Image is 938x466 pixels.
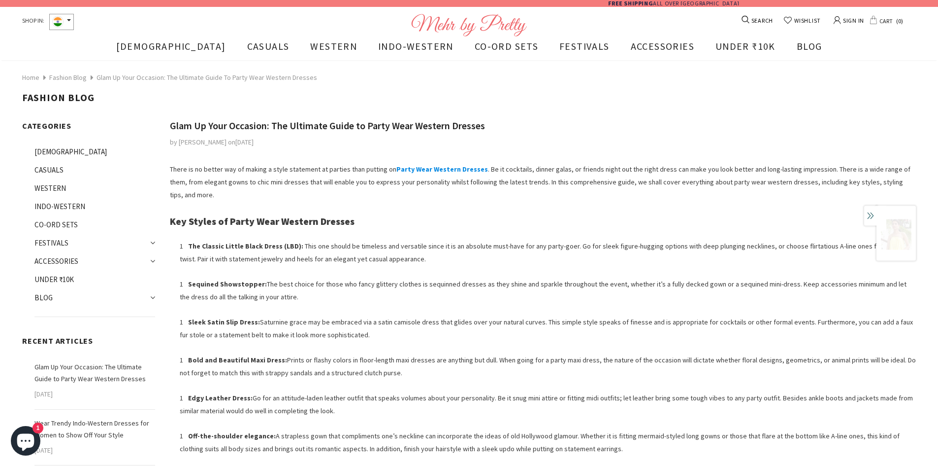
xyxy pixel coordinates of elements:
span: SIGN IN [841,14,864,26]
a: ACCESSORIES [34,252,78,270]
span: INDO-WESTERN [34,202,85,211]
span: FESTIVALS [34,238,68,248]
span: CO-ORD SETS [475,40,538,52]
strong: Edgy Leather Dress: [188,394,253,402]
em: [DATE] [34,388,155,400]
a: [DEMOGRAPHIC_DATA] [116,38,226,60]
span: SHOP IN: [22,14,44,30]
a: Home [22,71,39,84]
span: Saturnine grace may be embraced via a satin camisole dress that glides over your natural curves. ... [180,318,913,339]
a: Wear Trendy Indo-Western Dresses for Women to Show Off Your Style [34,417,155,441]
a: FESTIVALS [34,234,68,252]
span: Glam Up Your Occasion: The Ultimate Guide to Party Wear Western Dresses [34,362,146,383]
span: CO-ORD SETS [34,220,78,229]
a: WESTERN [310,38,357,60]
a: SIGN IN [834,12,864,28]
span: FESTIVALS [559,40,610,52]
span: on [228,138,254,146]
span: BLOG [797,40,822,52]
em: [DATE] [34,444,155,457]
strong: Bold and Beautiful Maxi Dress: [188,356,287,364]
span: WESTERN [34,183,66,193]
span: The best choice for those who fancy glittery clothes is sequinned dresses as they shine and spark... [180,280,906,301]
a: CASUALS [247,38,290,60]
a: [DEMOGRAPHIC_DATA] [34,143,107,161]
img: 8_x300.png [881,219,911,250]
span: INDO-WESTERN [378,40,453,52]
a: INDO-WESTERN [34,197,85,215]
span: Wear Trendy Indo-Western Dresses for Women to Show Off Your Style [34,419,149,439]
span: Fashion Blog [22,91,95,104]
span: CART [877,15,894,27]
time: [DATE] [235,138,254,146]
strong: The Classic Little Black Dress (LBD): [188,242,303,251]
span: WISHLIST [792,15,821,26]
span: UNDER ₹10K [34,275,74,284]
span: UNDER ₹10K [715,40,776,52]
span: [DEMOGRAPHIC_DATA] [116,40,226,52]
span: SEARCH [750,15,774,26]
span: by [PERSON_NAME] [170,138,226,146]
span: ACCESSORIES [631,40,694,52]
span: WESTERN [310,40,357,52]
span: Glam Up Your Occasion: The Ultimate Guide to Party Wear Western Dresses [97,71,317,84]
a: CO-ORD SETS [34,215,78,234]
span: ACCESSORIES [34,256,78,266]
a: SEARCH [743,15,774,26]
a: Glam Up Your Occasion: The Ultimate Guide to Party Wear Western Dresses [34,361,155,385]
span: This one should be timeless and versatile since it is an absolute must-have for any party-goer. G... [180,242,899,263]
a: Party Wear Western Dresses [396,165,488,174]
a: CO-ORD SETS [475,38,538,60]
span: CASUALS [34,165,64,175]
img: Logo Footer [411,14,527,36]
a: BLOG [34,288,53,307]
a: Fashion Blog [49,73,87,82]
inbox-online-store-chat: Shopify online store chat [8,426,43,458]
strong: Sequined Showstopper: [188,280,267,288]
a: UNDER ₹10K [715,38,776,60]
span: Glam Up Your Occasion: The Ultimate Guide to Party Wear Western Dresses [170,119,485,132]
strong: Sleek Satin Slip Dress: [188,318,260,326]
span: [DEMOGRAPHIC_DATA] [34,147,107,156]
span: Recent Articles [22,336,93,346]
strong: Key Styles of Party Wear Western Dresses [170,215,355,227]
a: FESTIVALS [559,38,610,60]
span: Go for an attitude-laden leather outfit that speaks volumes about your personality. Be it snug mi... [180,394,913,415]
span: A strapless gown that compliments one’s neckline can incorporate the ideas of old Hollywood glamo... [180,431,900,453]
a: CART 0 [870,15,905,27]
span: 0 [894,15,905,27]
strong: Off-the-shoulder elegance: [188,431,276,440]
span: BLOG [34,293,53,302]
a: BLOG [797,38,822,60]
span: Categories [22,121,71,131]
a: WESTERN [34,179,66,197]
span: CASUALS [247,40,290,52]
a: ACCESSORIES [631,38,694,60]
a: UNDER ₹10K [34,270,74,288]
span: Prints or flashy colors in floor-length maxi dresses are anything but dull. When going for a part... [180,356,916,377]
a: CASUALS [34,161,64,179]
span: There is no better way of making a style statement at parties than putting on . Be it cocktails, ... [170,165,910,199]
a: WISHLIST [783,15,821,26]
a: INDO-WESTERN [378,38,453,60]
